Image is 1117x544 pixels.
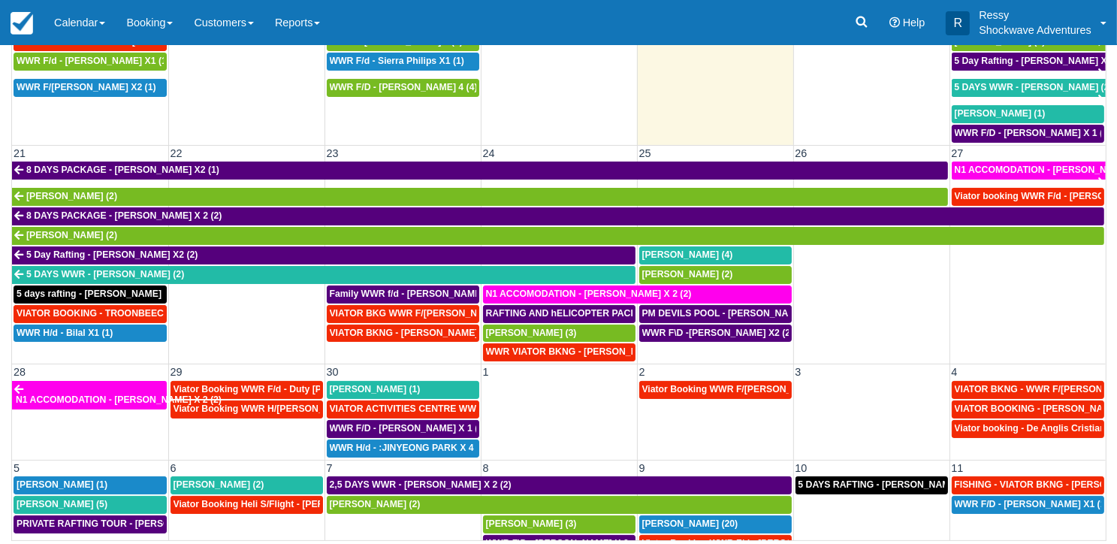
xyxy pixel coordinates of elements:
[26,230,117,240] span: [PERSON_NAME] (2)
[330,384,421,394] span: [PERSON_NAME] (1)
[952,53,1106,71] a: 5 Day Rafting - [PERSON_NAME] X2 (2)
[14,515,167,533] a: PRIVATE RAFTING TOUR - [PERSON_NAME] X 5 (5)
[979,8,1091,23] p: Ressy
[330,443,488,453] span: WWR H/d - :JINYEONG PARK X 4 (4)
[952,188,1105,206] a: Viator booking WWR F/d - [PERSON_NAME] 3 (3)
[327,440,479,458] a: WWR H/d - :JINYEONG PARK X 4 (4)
[330,56,464,66] span: WWR F/d - Sierra Philips X1 (1)
[903,17,925,29] span: Help
[950,462,965,474] span: 11
[483,515,635,533] a: [PERSON_NAME] (3)
[952,162,1106,180] a: N1 ACCOMODATION - [PERSON_NAME] X 2 (2)
[952,125,1105,143] a: WWR F/D - [PERSON_NAME] X 1 (1)
[642,249,733,260] span: [PERSON_NAME] (4)
[642,518,738,529] span: [PERSON_NAME] (20)
[12,246,635,264] a: 5 Day Rafting - [PERSON_NAME] X2 (2)
[174,403,381,414] span: Viator Booking WWR H/[PERSON_NAME] x2 (3)
[327,79,479,97] a: WWR F/D - [PERSON_NAME] 4 (4)
[330,82,478,92] span: WWR F/D - [PERSON_NAME] 4 (4)
[638,462,647,474] span: 9
[330,308,602,319] span: VIATOR BKG WWR F/[PERSON_NAME] [PERSON_NAME] 2 (2)
[483,325,635,343] a: [PERSON_NAME] (3)
[952,476,1105,494] a: FISHING - VIATOR BKNG - [PERSON_NAME] 2 (2)
[16,394,222,405] span: N1 ACCOMODATION - [PERSON_NAME] X 2 (2)
[799,479,989,490] span: 5 DAYS RAFTING - [PERSON_NAME] X 2 (4)
[482,147,497,159] span: 24
[11,12,33,35] img: checkfront-main-nav-mini-logo.png
[325,366,340,378] span: 30
[642,384,852,394] span: Viator Booking WWR F/[PERSON_NAME] X 2 (2)
[794,462,809,474] span: 10
[330,499,421,509] span: [PERSON_NAME] (2)
[486,346,683,357] span: WWR VIATOR BKNG - [PERSON_NAME] 2 (2)
[14,496,167,514] a: [PERSON_NAME] (5)
[12,188,948,206] a: [PERSON_NAME] (2)
[952,381,1105,399] a: VIATOR BKNG - WWR F/[PERSON_NAME] 3 (3)
[486,308,771,319] span: RAFTING AND hELICOPTER PACKAGE - [PERSON_NAME] X1 (1)
[17,308,217,319] span: VIATOR BOOKING - TROONBEECKX X 11 (11)
[955,108,1046,119] span: [PERSON_NAME] (1)
[14,53,167,71] a: WWR F/d - [PERSON_NAME] X1 (1)
[795,476,948,494] a: 5 DAYS RAFTING - [PERSON_NAME] X 2 (4)
[482,462,491,474] span: 8
[483,305,635,323] a: RAFTING AND hELICOPTER PACKAGE - [PERSON_NAME] X1 (1)
[12,227,1104,245] a: [PERSON_NAME] (2)
[642,328,794,338] span: WWR F\D -[PERSON_NAME] X2 (2)
[327,286,479,304] a: Family WWR f/d - [PERSON_NAME] X 4 (4)
[952,400,1105,419] a: VIATOR BOOKING - [PERSON_NAME] 2 (2)
[169,147,184,159] span: 22
[639,381,792,399] a: Viator Booking WWR F/[PERSON_NAME] X 2 (2)
[952,105,1105,123] a: [PERSON_NAME] (1)
[486,289,692,299] span: N1 ACCOMODATION - [PERSON_NAME] X 2 (2)
[486,518,577,529] span: [PERSON_NAME] (3)
[17,328,113,338] span: WWR H/d - Bilal X1 (1)
[639,305,792,323] a: PM DEVILS POOL - [PERSON_NAME] X 2 (2)
[14,305,167,323] a: VIATOR BOOKING - TROONBEECKX X 11 (11)
[330,289,515,299] span: Family WWR f/d - [PERSON_NAME] X 4 (4)
[26,249,198,260] span: 5 Day Rafting - [PERSON_NAME] X2 (2)
[794,366,803,378] span: 3
[26,191,117,201] span: [PERSON_NAME] (2)
[952,79,1106,97] a: 5 DAYS WWR - [PERSON_NAME] (2)
[638,366,647,378] span: 2
[952,496,1105,514] a: WWR F/D - [PERSON_NAME] X1 (1)
[12,462,21,474] span: 5
[330,423,487,434] span: WWR F/D - [PERSON_NAME] X 1 (1)
[325,147,340,159] span: 23
[330,479,512,490] span: 2,5 DAYS WWR - [PERSON_NAME] X 2 (2)
[171,476,323,494] a: [PERSON_NAME] (2)
[327,400,479,419] a: VIATOR ACTIVITIES CENTRE WWR - [PERSON_NAME] X 1 (1)
[17,479,107,490] span: [PERSON_NAME] (1)
[955,128,1112,138] span: WWR F/D - [PERSON_NAME] X 1 (1)
[482,366,491,378] span: 1
[638,147,653,159] span: 25
[12,366,27,378] span: 28
[174,479,264,490] span: [PERSON_NAME] (2)
[17,499,107,509] span: [PERSON_NAME] (5)
[483,286,792,304] a: N1 ACCOMODATION - [PERSON_NAME] X 2 (2)
[26,165,219,175] span: 8 DAYS PACKAGE - [PERSON_NAME] X2 (1)
[17,82,156,92] span: WWR F/[PERSON_NAME] X2 (1)
[171,381,323,399] a: Viator Booking WWR F/d - Duty [PERSON_NAME] 2 (2)
[169,366,184,378] span: 29
[950,147,965,159] span: 27
[483,343,635,361] a: WWR VIATOR BKNG - [PERSON_NAME] 2 (2)
[642,308,835,319] span: PM DEVILS POOL - [PERSON_NAME] X 2 (2)
[174,384,412,394] span: Viator Booking WWR F/d - Duty [PERSON_NAME] 2 (2)
[17,56,170,66] span: WWR F/d - [PERSON_NAME] X1 (1)
[330,328,500,338] span: VIATOR BKNG - [PERSON_NAME] 2 (2)
[169,462,178,474] span: 6
[171,400,323,419] a: Viator Booking WWR H/[PERSON_NAME] x2 (3)
[327,305,479,323] a: VIATOR BKG WWR F/[PERSON_NAME] [PERSON_NAME] 2 (2)
[174,499,410,509] span: Viator Booking Heli S/Flight - [PERSON_NAME] X 1 (1)
[26,210,222,221] span: 8 DAYS PACKAGE - [PERSON_NAME] X 2 (2)
[639,325,792,343] a: WWR F\D -[PERSON_NAME] X2 (2)
[946,11,970,35] div: R
[639,246,792,264] a: [PERSON_NAME] (4)
[979,23,1091,38] p: Shockwave Adventures
[327,53,479,71] a: WWR F/d - Sierra Philips X1 (1)
[14,476,167,494] a: [PERSON_NAME] (1)
[327,496,792,514] a: [PERSON_NAME] (2)
[12,147,27,159] span: 21
[952,420,1105,438] a: Viator booking - De Anglis Cristiano X1 (1)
